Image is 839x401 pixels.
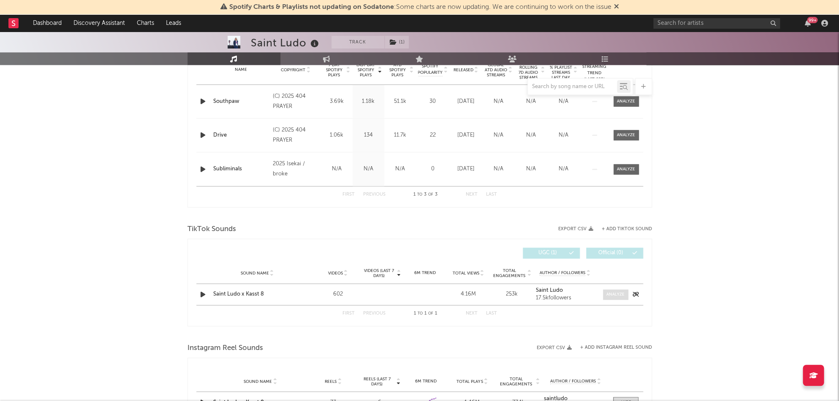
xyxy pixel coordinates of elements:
div: N/A [323,165,350,173]
div: N/A [386,165,414,173]
div: [DATE] [452,131,480,140]
div: 6M Trend [405,378,447,384]
button: (1) [385,36,409,48]
div: 3.69k [323,97,350,106]
span: to [418,312,423,315]
span: Official ( 0 ) [592,250,630,256]
div: [DATE] [452,97,480,106]
span: Sound Name [244,379,272,384]
span: Total Engagements [492,268,526,278]
button: Previous [363,192,386,197]
a: Saint Ludo [535,288,594,293]
div: N/A [517,97,545,106]
span: Copyright [281,67,305,73]
button: Next [466,311,478,316]
span: Global ATD Audio Streams [484,62,508,78]
button: + Add TikTok Sound [593,227,652,231]
span: Reels [325,379,337,384]
div: N/A [549,131,578,140]
span: Estimated % Playlist Streams Last Day [549,60,573,80]
span: ATD Spotify Plays [386,62,409,78]
div: 1.18k [355,97,382,106]
div: 17.5k followers [535,295,594,301]
span: Dismiss [614,4,619,11]
span: Videos [328,271,343,276]
span: Released [453,67,473,73]
strong: Saint Ludo [535,288,562,293]
div: N/A [549,165,578,173]
div: 6M Trend [405,270,444,276]
div: 30 [418,97,448,106]
span: Author / Followers [550,378,596,384]
button: + Add TikTok Sound [602,227,652,231]
a: Subliminals [213,165,269,173]
button: First [342,311,355,316]
div: (C) 2025 404 PRAYER [272,125,318,145]
span: Sound Name [241,271,269,276]
a: Southpaw [213,97,269,106]
span: 7 Day Spotify Plays [323,62,345,78]
div: + Add Instagram Reel Sound [572,345,652,350]
span: Instagram Reel Sounds [187,343,263,353]
div: 22 [418,131,448,140]
div: 1 1 1 [402,309,449,319]
button: Last [486,192,497,197]
span: Videos (last 7 days) [361,268,396,278]
span: of [428,193,433,196]
div: (C) 2025 404 PRAYER [272,92,318,112]
div: N/A [517,131,545,140]
a: Dashboard [27,15,68,32]
span: Spotify Charts & Playlists not updating on Sodatone [229,4,394,11]
div: 134 [355,131,382,140]
div: 99 + [807,17,817,23]
div: N/A [355,165,382,173]
button: Last [486,311,497,316]
button: First [342,192,355,197]
span: TikTok Sounds [187,224,236,234]
span: Total Engagements [497,376,535,386]
div: N/A [484,131,513,140]
div: 253k [492,290,531,299]
span: UGC ( 1 ) [528,250,567,256]
span: Spotify Popularity [418,63,443,76]
div: 51.1k [386,97,414,106]
div: [DATE] [452,165,480,173]
span: Reels (last 7 days) [358,376,396,386]
div: Name [213,67,269,73]
a: Saint Ludo x Kasst 8 [213,290,301,299]
div: Drive [213,131,269,140]
span: Last Day Spotify Plays [355,62,377,78]
a: Discovery Assistant [68,15,131,32]
div: N/A [484,165,513,173]
a: Leads [160,15,187,32]
input: Search by song name or URL [528,83,617,90]
button: UGC(1) [523,248,580,258]
div: N/A [517,165,545,173]
div: 11.7k [386,131,414,140]
button: + Add Instagram Reel Sound [580,345,652,350]
input: Search for artists [653,18,780,29]
div: 1.06k [323,131,350,140]
div: 4.16M [448,290,488,299]
span: ( 1 ) [384,36,409,48]
div: N/A [484,97,513,106]
span: to [417,193,422,196]
a: Charts [131,15,160,32]
div: Saint Ludo [251,36,321,50]
button: Next [466,192,478,197]
strong: saintludo [544,396,567,401]
div: 1 3 3 [402,190,449,200]
button: Official(0) [586,248,643,258]
span: Total Views [452,271,479,276]
div: Global Streaming Trend (Last 60D) [582,57,607,83]
span: Global Rolling 7D Audio Streams [517,60,540,80]
span: : Some charts are now updating. We are continuing to work on the issue [229,4,611,11]
div: N/A [549,97,578,106]
button: 99+ [804,20,810,27]
span: Author / Followers [540,270,585,276]
button: Previous [363,311,386,316]
span: of [428,312,433,315]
